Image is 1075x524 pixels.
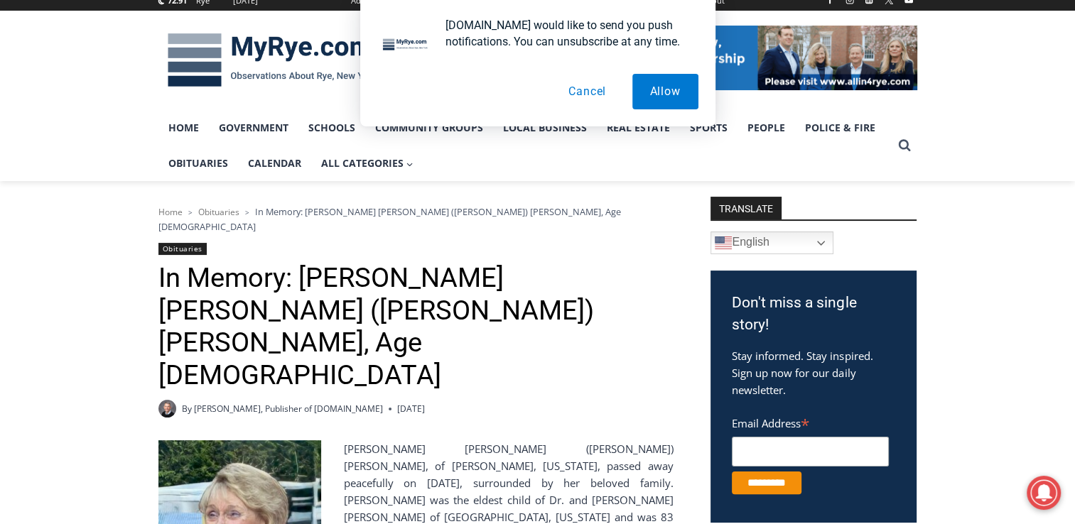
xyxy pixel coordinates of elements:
span: > [245,207,249,217]
a: Sports [680,110,738,146]
a: Obituaries [158,146,238,181]
a: Open Tues. - Sun. [PHONE_NUMBER] [1,143,143,177]
time: [DATE] [397,402,425,415]
span: In Memory: [PERSON_NAME] [PERSON_NAME] ([PERSON_NAME]) [PERSON_NAME], Age [DEMOGRAPHIC_DATA] [158,205,621,232]
a: Obituaries [158,243,207,255]
a: Calendar [238,146,311,181]
a: Home [158,206,183,218]
div: "the precise, almost orchestrated movements of cutting and assembling sushi and [PERSON_NAME] mak... [146,89,202,170]
label: Email Address [732,409,889,435]
button: View Search Form [892,133,917,158]
a: [PERSON_NAME], Publisher of [DOMAIN_NAME] [194,403,383,415]
a: Real Estate [597,110,680,146]
button: Allow [632,74,698,109]
nav: Primary Navigation [158,110,892,182]
a: Government [209,110,298,146]
strong: TRANSLATE [711,197,782,219]
a: Obituaries [198,206,239,218]
a: Schools [298,110,365,146]
button: Cancel [551,74,624,109]
button: Child menu of All Categories [311,146,423,181]
span: Open Tues. - Sun. [PHONE_NUMBER] [4,146,139,200]
a: People [738,110,795,146]
span: By [182,402,192,415]
a: Home [158,110,209,146]
span: Intern @ [DOMAIN_NAME] [372,141,659,173]
nav: Breadcrumbs [158,204,674,234]
h1: In Memory: [PERSON_NAME] [PERSON_NAME] ([PERSON_NAME]) [PERSON_NAME], Age [DEMOGRAPHIC_DATA] [158,262,674,391]
a: English [711,231,833,254]
a: Author image [158,400,176,417]
h3: Don't miss a single story! [732,292,895,337]
a: Police & Fire [795,110,885,146]
div: "[PERSON_NAME] and I covered the [DATE] Parade, which was a really eye opening experience as I ha... [359,1,671,138]
a: Community Groups [365,110,493,146]
a: Intern @ [DOMAIN_NAME] [342,138,688,177]
a: Local Business [493,110,597,146]
p: Stay informed. Stay inspired. Sign up now for our daily newsletter. [732,347,895,398]
img: notification icon [377,17,434,74]
img: en [715,234,732,251]
span: > [188,207,193,217]
div: [DOMAIN_NAME] would like to send you push notifications. You can unsubscribe at any time. [434,17,698,50]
